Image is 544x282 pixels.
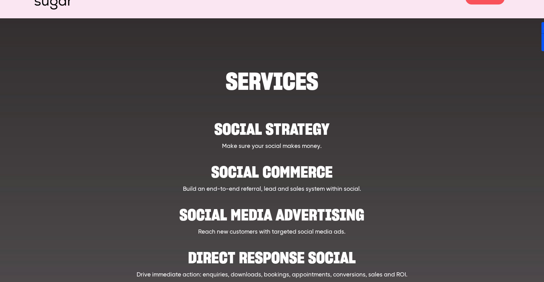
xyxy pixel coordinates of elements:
h2: Social Commerce [67,158,477,179]
p: Build an end-to-end referral, lead and sales system within social. [67,185,477,194]
a: Social strategy Make sure your social makes money. [67,115,477,151]
h2: Social Media Advertising [67,201,477,222]
h2: Direct Response Social [67,244,477,265]
a: Direct Response Social Drive immediate action: enquiries, downloads, bookings, appointments, conv... [67,244,477,280]
p: Make sure your social makes money. [67,142,477,151]
a: Social Commerce Build an end-to-end referral, lead and sales system within social. [67,158,477,194]
p: Reach new customers with targeted social media ads. [67,228,477,237]
a: Social Media Advertising Reach new customers with targeted social media ads. [67,201,477,237]
h2: Social strategy [67,115,477,136]
p: Drive immediate action: enquiries, downloads, bookings, appointments, conversions, sales and ROI. [67,271,477,280]
h1: SERVICES [67,71,477,92]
